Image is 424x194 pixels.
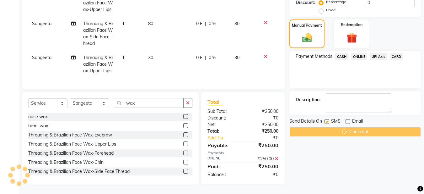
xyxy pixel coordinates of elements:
div: Sub Total: [203,108,243,115]
span: SMS [331,118,341,126]
label: Fixed [326,7,335,13]
span: Send Details On [289,118,322,126]
span: 0 % [209,54,216,61]
div: Paid: [203,163,243,170]
span: CASH [335,53,348,60]
span: 1 [122,21,125,26]
div: Total: [203,128,243,135]
img: _gift.svg [343,31,360,44]
div: ₹0 [243,171,283,178]
span: 1 [122,55,125,60]
div: Balance : [203,171,243,178]
span: 80 [148,21,153,26]
div: ₹250.00 [243,108,283,115]
span: CARD [390,53,403,60]
span: | [205,54,206,61]
span: | [205,20,206,27]
div: ₹250.00 [243,156,283,162]
label: Manual Payment [292,23,322,28]
span: Threading & Brazilian Face Wax-Side Face Thread [83,21,113,46]
div: Threading & Brazilian Face Wax-Side Face Thread [28,168,130,175]
div: Net: [203,121,243,128]
span: Threading & Brazilian Face Wax-Upper Lips [83,55,113,74]
span: Payment Methods [296,53,332,60]
div: ₹0 [250,135,283,141]
span: UPI Axis [370,53,387,60]
div: Threading & Brazilian Face Wax-Upper Lips [28,141,116,147]
span: Total [207,99,222,105]
div: Description: [296,97,321,103]
span: 0 F [196,54,202,61]
span: 80 [234,21,239,26]
div: Payable: [203,141,243,149]
span: 30 [148,55,153,60]
label: Redemption [341,22,362,28]
span: 30 [234,55,239,60]
div: ₹250.00 [243,128,283,135]
a: Add Tip [203,135,250,141]
div: ₹250.00 [243,163,283,170]
div: Threading & Brazilian Face Wax-Chin [28,159,104,166]
div: Discount: [203,115,243,121]
span: 0 F [196,20,202,27]
div: ₹250.00 [243,121,283,128]
input: Search or Scan [114,98,184,108]
div: ₹250.00 [243,141,283,149]
span: Sangeeta [32,21,51,26]
div: ₹0 [243,115,283,121]
div: bicini wax [28,123,48,129]
div: Threading & Brazilian Face Wax-Forehead [28,150,114,157]
span: ONLINE [351,53,367,60]
span: Sangeeta [32,55,51,60]
span: 0 % [209,20,216,27]
div: ONLINE [203,156,243,162]
img: _cash.svg [299,32,315,43]
span: Email [352,118,363,126]
div: Threading & Brazilian Face Wax-Eyebrow [28,132,112,138]
div: Payments [207,150,278,156]
div: nose wax [28,114,48,120]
